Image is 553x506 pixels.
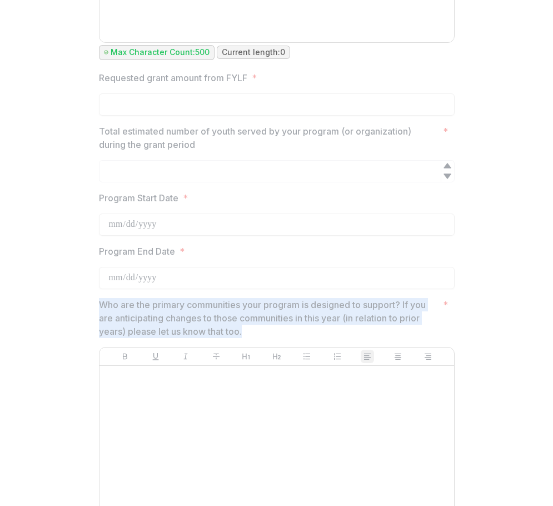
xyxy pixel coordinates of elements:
[99,191,178,205] p: Program Start Date
[99,125,439,151] p: Total estimated number of youth served by your program (or organization) during the grant period
[118,350,132,363] button: Bold
[222,48,285,57] p: Current length: 0
[99,245,175,258] p: Program End Date
[240,350,253,363] button: Heading 1
[300,350,313,363] button: Bullet List
[99,298,439,338] p: Who are the primary communities your program is designed to support? If you are anticipating chan...
[391,350,405,363] button: Align Center
[111,48,210,57] p: Max Character Count: 500
[210,350,223,363] button: Strike
[361,350,374,363] button: Align Left
[331,350,344,363] button: Ordered List
[149,350,162,363] button: Underline
[270,350,283,363] button: Heading 2
[99,71,247,85] p: Requested grant amount from FYLF
[421,350,435,363] button: Align Right
[179,350,192,363] button: Italicize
